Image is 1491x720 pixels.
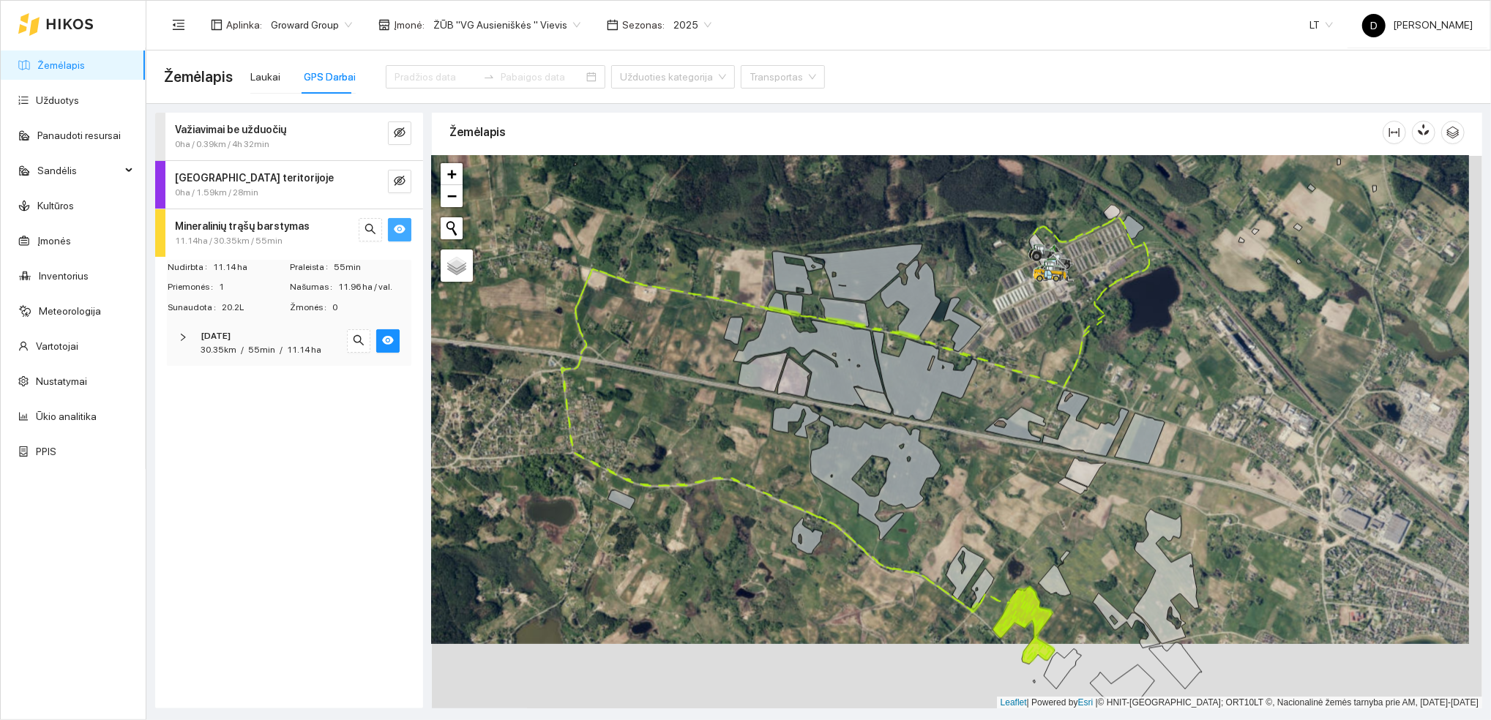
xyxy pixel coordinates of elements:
[175,172,334,184] strong: [GEOGRAPHIC_DATA] teritorijoje
[280,345,283,355] span: /
[447,187,457,205] span: −
[376,329,400,353] button: eye
[37,130,121,141] a: Panaudoti resursai
[155,209,423,257] div: Mineralinių trąšų barstymas11.14ha / 30.35km / 55minsearcheye
[290,280,338,294] span: Našumas
[175,124,286,135] strong: Važiavimai be užduočių
[248,345,275,355] span: 55min
[433,14,580,36] span: ŽŪB "VG Ausieniškės " Vievis
[1383,127,1405,138] span: column-width
[1370,14,1378,37] span: D
[287,345,321,355] span: 11.14 ha
[250,69,280,85] div: Laukai
[37,156,121,185] span: Sandėlis
[201,331,231,341] strong: [DATE]
[37,200,74,211] a: Kultūros
[388,218,411,241] button: eye
[332,301,411,315] span: 0
[175,138,269,151] span: 0ha / 0.39km / 4h 32min
[172,18,185,31] span: menu-fold
[382,334,394,348] span: eye
[290,301,332,315] span: Žmonės
[1383,121,1406,144] button: column-width
[167,320,411,366] div: [DATE]30.35km/55min/11.14 hasearcheye
[388,170,411,193] button: eye-invisible
[673,14,711,36] span: 2025
[222,301,288,315] span: 20.2L
[394,127,406,140] span: eye-invisible
[483,71,495,83] span: to
[997,697,1482,709] div: | Powered by © HNIT-[GEOGRAPHIC_DATA]; ORT10LT ©, Nacionalinė žemės tarnyba prie AM, [DATE]-[DATE]
[36,375,87,387] a: Nustatymai
[213,260,288,274] span: 11.14 ha
[394,223,406,237] span: eye
[334,260,411,274] span: 55min
[1001,697,1027,708] a: Leaflet
[241,345,244,355] span: /
[168,260,213,274] span: Nudirbta
[37,235,71,247] a: Įmonės
[365,223,376,237] span: search
[394,17,425,33] span: Įmonė :
[290,260,334,274] span: Praleista
[501,69,583,85] input: Pabaigos data
[155,113,423,160] div: Važiavimai be užduočių0ha / 0.39km / 4h 32mineye-invisible
[175,220,310,232] strong: Mineralinių trąšų barstymas
[201,345,236,355] span: 30.35km
[168,301,222,315] span: Sunaudota
[211,19,223,31] span: layout
[388,121,411,145] button: eye-invisible
[175,234,283,248] span: 11.14ha / 30.35km / 55min
[39,305,101,317] a: Meteorologija
[441,185,463,207] a: Zoom out
[1096,697,1098,708] span: |
[447,165,457,183] span: +
[441,163,463,185] a: Zoom in
[219,280,288,294] span: 1
[1362,19,1473,31] span: [PERSON_NAME]
[179,333,187,342] span: right
[175,186,258,200] span: 0ha / 1.59km / 28min
[164,10,193,40] button: menu-fold
[395,69,477,85] input: Pradžios data
[622,17,665,33] span: Sezonas :
[36,410,97,422] a: Ūkio analitika
[36,94,79,106] a: Užduotys
[353,334,365,348] span: search
[359,218,382,241] button: search
[483,71,495,83] span: swap-right
[607,19,619,31] span: calendar
[449,111,1383,153] div: Žemėlapis
[36,446,56,457] a: PPIS
[1309,14,1333,36] span: LT
[226,17,262,33] span: Aplinka :
[39,270,89,282] a: Inventorius
[441,250,473,282] a: Layers
[441,217,463,239] button: Initiate a new search
[347,329,370,353] button: search
[304,69,356,85] div: GPS Darbai
[338,280,411,294] span: 11.96 ha / val.
[378,19,390,31] span: shop
[271,14,352,36] span: Groward Group
[37,59,85,71] a: Žemėlapis
[164,65,233,89] span: Žemėlapis
[155,161,423,209] div: [GEOGRAPHIC_DATA] teritorijoje0ha / 1.59km / 28mineye-invisible
[168,280,219,294] span: Priemonės
[36,340,78,352] a: Vartotojai
[1078,697,1094,708] a: Esri
[394,175,406,189] span: eye-invisible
